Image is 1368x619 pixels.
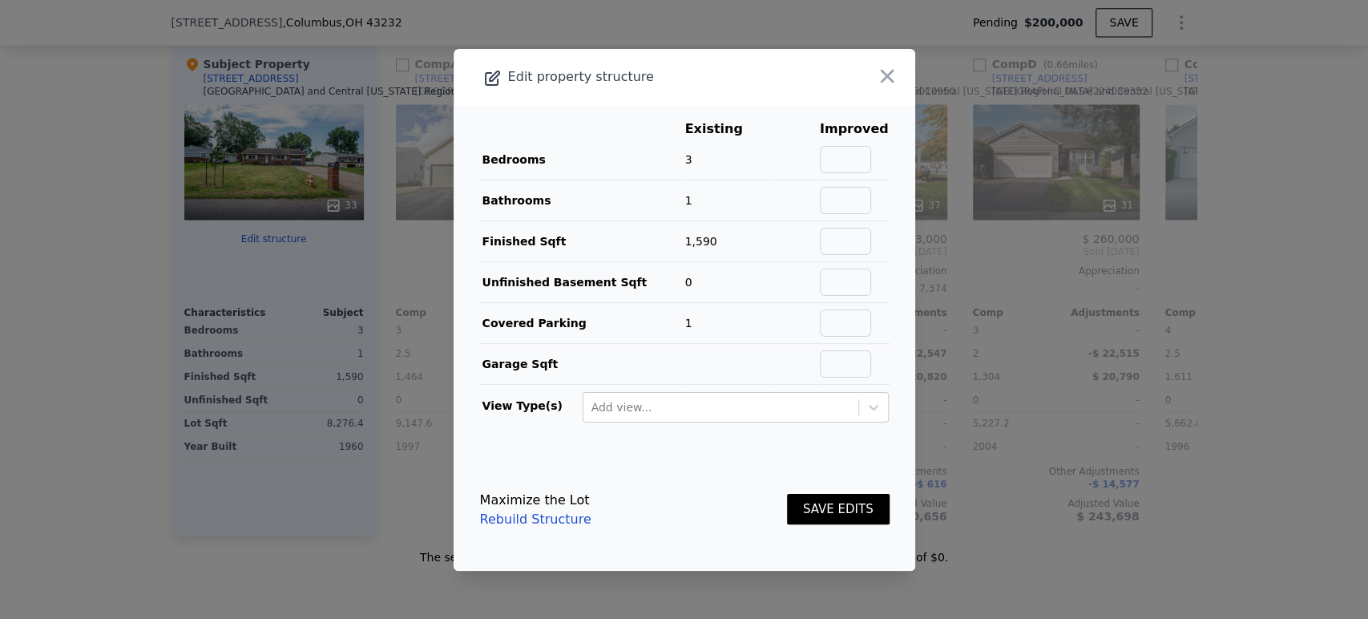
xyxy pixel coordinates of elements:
a: Rebuild Structure [480,510,591,529]
span: 1,590 [685,235,717,248]
button: SAVE EDITS [787,494,890,525]
td: Garage Sqft [479,343,684,384]
td: Bathrooms [479,180,684,220]
span: 0 [685,276,692,289]
th: Improved [819,119,890,140]
span: 1 [685,194,692,207]
div: Maximize the Lot [480,491,591,510]
td: Unfinished Basement Sqft [479,261,684,302]
div: Edit property structure [454,66,823,88]
span: 3 [685,153,692,166]
td: Finished Sqft [479,220,684,261]
span: 1 [685,317,692,330]
th: Existing [684,119,768,140]
td: View Type(s) [479,385,582,423]
td: Bedrooms [479,140,684,180]
td: Covered Parking [479,302,684,343]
